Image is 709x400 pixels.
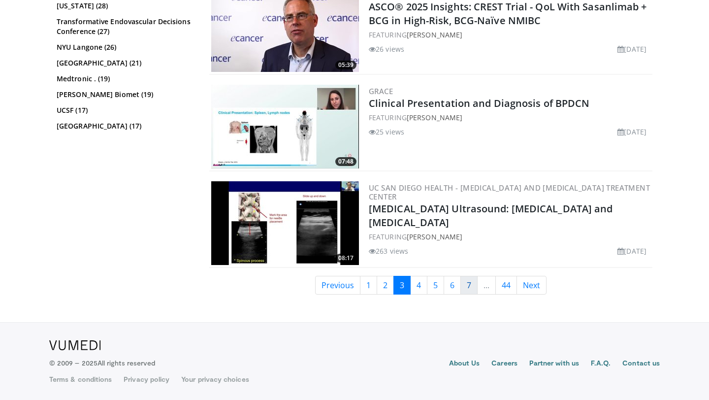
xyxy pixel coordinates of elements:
[444,276,461,295] a: 6
[57,58,192,68] a: [GEOGRAPHIC_DATA] (21)
[49,358,155,368] p: © 2009 – 2025
[369,127,404,137] li: 25 views
[369,97,589,110] a: Clinical Presentation and Diagnosis of BPDCN
[393,276,411,295] a: 3
[211,181,359,265] img: b75f4ddc-e7c5-4319-8e49-c21e18ce0942.300x170_q85_crop-smart_upscale.jpg
[360,276,377,295] a: 1
[49,374,112,384] a: Terms & conditions
[617,246,646,256] li: [DATE]
[591,358,611,370] a: F.A.Q.
[57,17,192,36] a: Transformative Endovascular Decisions Conference (27)
[209,276,652,295] nav: Search results pages
[49,340,101,350] img: VuMedi Logo
[57,121,192,131] a: [GEOGRAPHIC_DATA] (17)
[407,30,462,39] a: [PERSON_NAME]
[516,276,547,295] a: Next
[57,42,192,52] a: NYU Langone (26)
[211,85,359,168] a: 07:48
[335,157,356,166] span: 07:48
[57,90,192,100] a: [PERSON_NAME] Biomet (19)
[369,232,650,242] div: FEATURING
[495,276,517,295] a: 44
[449,358,480,370] a: About Us
[369,44,404,54] li: 26 views
[369,86,393,96] a: GRACE
[181,374,249,384] a: Your privacy choices
[124,374,169,384] a: Privacy policy
[529,358,579,370] a: Partner with us
[369,30,650,40] div: FEATURING
[211,85,359,168] img: 9c373333-c56f-4857-a624-8613a9772c46.300x170_q85_crop-smart_upscale.jpg
[369,202,613,229] a: [MEDICAL_DATA] Ultrasound: [MEDICAL_DATA] and [MEDICAL_DATA]
[491,358,517,370] a: Careers
[460,276,478,295] a: 7
[369,183,650,201] a: UC San Diego Health - [MEDICAL_DATA] and [MEDICAL_DATA] Treatment Center
[211,181,359,265] a: 08:17
[97,359,155,367] span: All rights reserved
[315,276,360,295] a: Previous
[369,112,650,123] div: FEATURING
[427,276,444,295] a: 5
[57,74,192,84] a: Medtronic . (19)
[622,358,660,370] a: Contact us
[407,113,462,122] a: [PERSON_NAME]
[617,44,646,54] li: [DATE]
[377,276,394,295] a: 2
[335,61,356,69] span: 05:39
[410,276,427,295] a: 4
[617,127,646,137] li: [DATE]
[407,232,462,241] a: [PERSON_NAME]
[369,246,408,256] li: 263 views
[57,105,192,115] a: UCSF (17)
[335,254,356,263] span: 08:17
